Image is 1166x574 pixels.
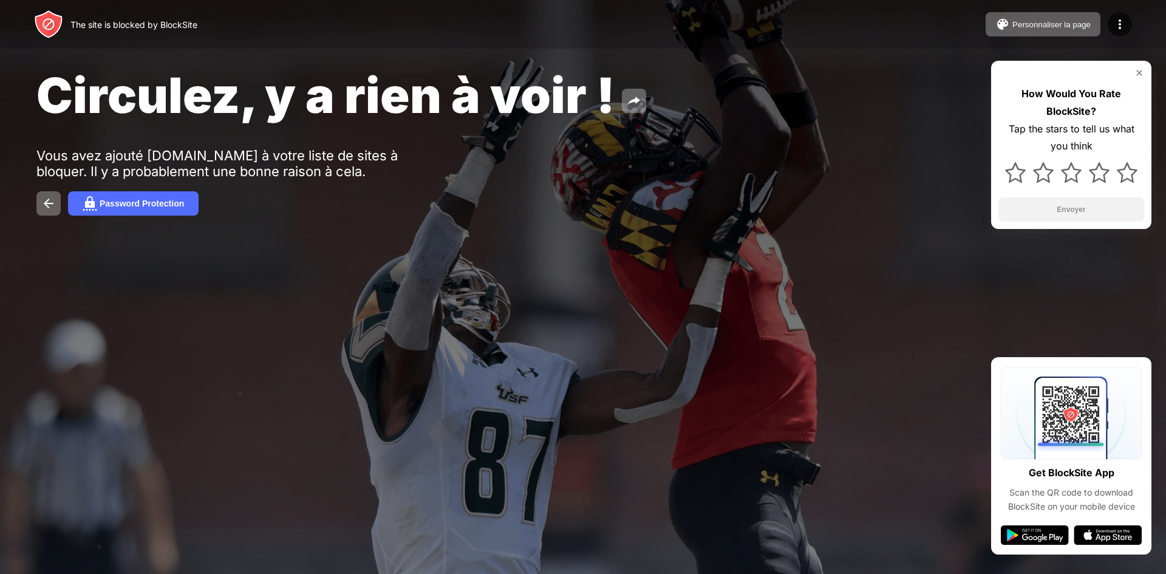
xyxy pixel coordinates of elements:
[627,94,641,108] img: share.svg
[986,12,1100,36] button: Personnaliser la page
[83,196,97,211] img: password.svg
[998,197,1144,222] button: Envoyer
[998,85,1144,120] div: How Would You Rate BlockSite?
[41,196,56,211] img: back.svg
[36,66,615,125] span: Circulez, y a rien à voir !
[68,191,199,216] button: Password Protection
[1061,162,1082,183] img: star.svg
[1012,20,1091,29] div: Personnaliser la page
[1005,162,1026,183] img: star.svg
[1001,486,1142,513] div: Scan the QR code to download BlockSite on your mobile device
[1113,17,1127,32] img: menu-icon.svg
[1029,464,1114,482] div: Get BlockSite App
[995,17,1010,32] img: pallet.svg
[100,199,184,208] div: Password Protection
[1134,68,1144,78] img: rate-us-close.svg
[998,120,1144,155] div: Tap the stars to tell us what you think
[1089,162,1110,183] img: star.svg
[1001,525,1069,545] img: google-play.svg
[1074,525,1142,545] img: app-store.svg
[36,421,324,559] iframe: Banner
[1033,162,1054,183] img: star.svg
[34,10,63,39] img: header-logo.svg
[36,148,412,179] div: Vous avez ajouté [DOMAIN_NAME] à votre liste de sites à bloquer. Il y a probablement une bonne ra...
[70,19,197,30] div: The site is blocked by BlockSite
[1001,367,1142,459] img: qrcode.svg
[1117,162,1137,183] img: star.svg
